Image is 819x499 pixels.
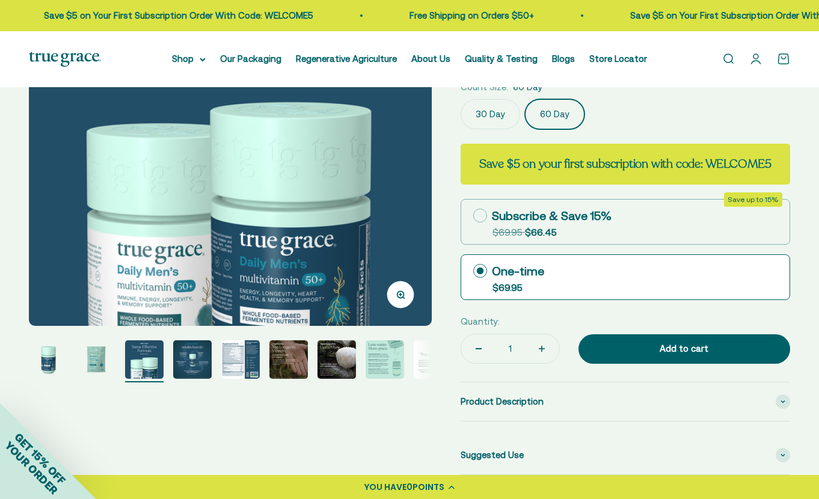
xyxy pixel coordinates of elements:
[589,54,647,64] a: Store Locator
[414,340,452,379] img: Daily Men's 50+ Multivitamin
[173,340,212,382] button: Go to item 4
[220,54,281,64] a: Our Packaging
[552,54,575,64] a: Blogs
[221,340,260,382] button: Go to item 5
[172,52,206,66] summary: Shop
[366,340,404,379] img: Daily Men's 50+ Multivitamin
[414,340,452,382] button: Go to item 9
[29,340,67,379] img: Daily Men's 50+ Multivitamin
[317,340,356,379] img: Daily Men's 50+ Multivitamin
[513,80,542,94] span: 60 Day
[77,340,115,382] button: Go to item 2
[77,340,115,379] img: Daily Men's 50+ Multivitamin
[461,448,524,462] span: Suggested Use
[173,340,212,379] img: Daily Men's 50+ Multivitamin
[411,54,450,64] a: About Us
[461,314,500,329] label: Quantity:
[578,334,790,364] button: Add to cart
[461,334,496,363] button: Decrease quantity
[269,340,308,382] button: Go to item 6
[479,156,771,172] strong: Save $5 on your first subscription with code: WELCOME5
[603,341,766,356] div: Add to cart
[125,340,164,379] img: Daily Men's 50+ Multivitamin
[29,340,67,382] button: Go to item 1
[221,340,260,379] img: Daily Men's 50+ Multivitamin
[12,430,68,486] span: GET 15% OFF
[400,10,525,20] a: Free Shipping on Orders $50+
[461,382,790,421] summary: Product Description
[524,334,559,363] button: Increase quantity
[461,436,790,474] summary: Suggested Use
[364,481,406,493] span: YOU HAVE
[406,481,413,493] span: 0
[461,80,508,94] legend: Count Size:
[317,340,356,382] button: Go to item 7
[366,340,404,382] button: Go to item 8
[465,54,538,64] a: Quality & Testing
[269,340,308,379] img: Daily Men's 50+ Multivitamin
[2,439,60,497] span: YOUR ORDER
[35,8,304,23] p: Save $5 on Your First Subscription Order With Code: WELCOME5
[296,54,397,64] a: Regenerative Agriculture
[413,481,444,493] span: POINTS
[461,394,544,409] span: Product Description
[125,340,164,382] button: Go to item 3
